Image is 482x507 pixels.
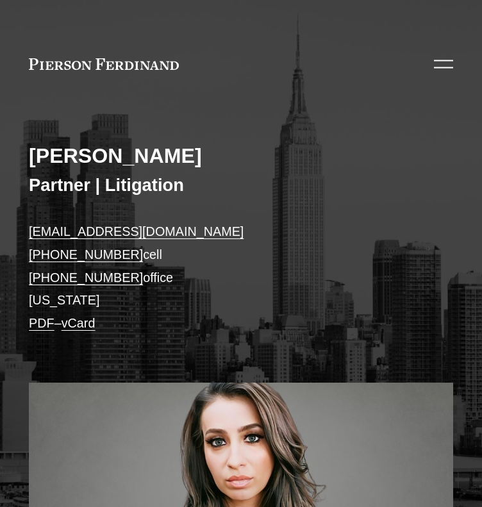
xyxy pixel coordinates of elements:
a: [PHONE_NUMBER] [29,247,143,262]
h2: [PERSON_NAME] [29,144,453,169]
a: vCard [62,316,96,330]
a: [EMAIL_ADDRESS][DOMAIN_NAME] [29,224,244,238]
h3: Partner | Litigation [29,174,453,196]
p: cell office [US_STATE] – [29,220,453,335]
a: [PHONE_NUMBER] [29,270,143,285]
a: PDF [29,316,54,330]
